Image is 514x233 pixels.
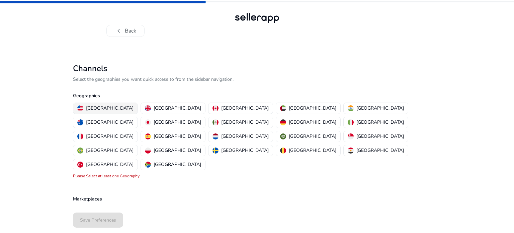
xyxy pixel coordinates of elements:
[212,133,219,139] img: nl.svg
[212,119,219,125] img: mx.svg
[77,162,83,168] img: tr.svg
[221,119,269,126] p: [GEOGRAPHIC_DATA]
[145,162,151,168] img: za.svg
[212,148,219,154] img: se.svg
[86,133,134,140] p: [GEOGRAPHIC_DATA]
[154,161,201,168] p: [GEOGRAPHIC_DATA]
[280,133,286,139] img: sa.svg
[289,147,336,154] p: [GEOGRAPHIC_DATA]
[77,133,83,139] img: fr.svg
[289,119,336,126] p: [GEOGRAPHIC_DATA]
[154,147,201,154] p: [GEOGRAPHIC_DATA]
[145,148,151,154] img: pl.svg
[154,119,201,126] p: [GEOGRAPHIC_DATA]
[356,119,404,126] p: [GEOGRAPHIC_DATA]
[356,105,404,112] p: [GEOGRAPHIC_DATA]
[221,147,269,154] p: [GEOGRAPHIC_DATA]
[154,105,201,112] p: [GEOGRAPHIC_DATA]
[154,133,201,140] p: [GEOGRAPHIC_DATA]
[73,64,441,73] h2: Channels
[73,76,441,83] p: Select the geographies you want quick access to from the sidebar navigation.
[280,119,286,125] img: de.svg
[77,105,83,111] img: us.svg
[145,133,151,139] img: es.svg
[212,105,219,111] img: ca.svg
[73,173,140,179] mat-error: Please Select at least one Geography
[348,133,354,139] img: sg.svg
[86,105,134,112] p: [GEOGRAPHIC_DATA]
[73,92,441,99] p: Geographies
[221,105,269,112] p: [GEOGRAPHIC_DATA]
[348,119,354,125] img: it.svg
[106,25,145,37] button: chevron_leftBack
[145,105,151,111] img: uk.svg
[77,148,83,154] img: br.svg
[289,133,336,140] p: [GEOGRAPHIC_DATA]
[73,195,441,202] p: Marketplaces
[289,105,336,112] p: [GEOGRAPHIC_DATA]
[221,133,269,140] p: [GEOGRAPHIC_DATA]
[356,147,404,154] p: [GEOGRAPHIC_DATA]
[86,161,134,168] p: [GEOGRAPHIC_DATA]
[348,105,354,111] img: in.svg
[145,119,151,125] img: jp.svg
[77,119,83,125] img: au.svg
[115,27,123,35] span: chevron_left
[356,133,404,140] p: [GEOGRAPHIC_DATA]
[280,148,286,154] img: be.svg
[86,119,134,126] p: [GEOGRAPHIC_DATA]
[86,147,134,154] p: [GEOGRAPHIC_DATA]
[348,148,354,154] img: eg.svg
[280,105,286,111] img: ae.svg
